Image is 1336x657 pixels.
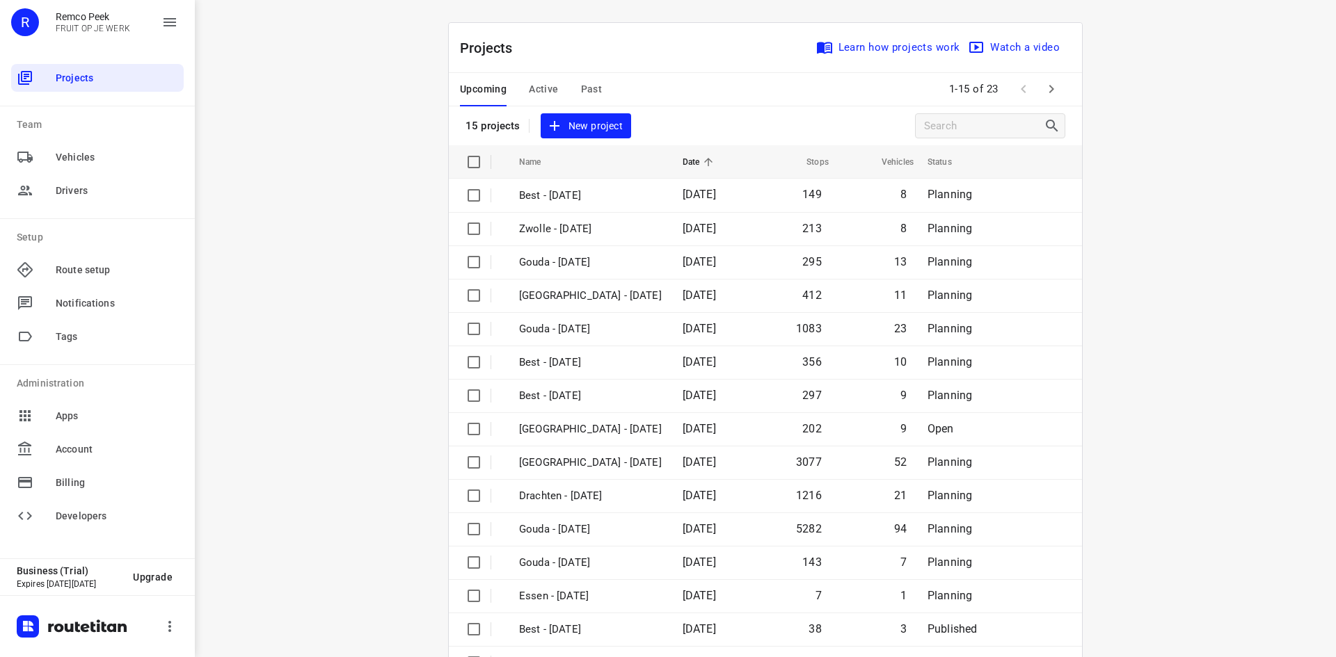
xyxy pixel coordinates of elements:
[56,24,130,33] p: FRUIT OP JE WERK
[900,222,907,235] span: 8
[900,422,907,435] span: 9
[864,154,914,170] span: Vehicles
[11,323,184,350] div: Tags
[1010,75,1037,103] span: Previous Page
[928,222,972,235] span: Planning
[796,455,822,469] span: 3077
[683,389,716,402] span: [DATE]
[894,289,907,302] span: 11
[900,188,907,201] span: 8
[11,256,184,284] div: Route setup
[928,154,970,170] span: Status
[519,588,662,604] p: Essen - Friday
[802,188,822,201] span: 149
[1044,117,1065,134] div: Search
[549,117,623,135] span: New project
[56,263,178,277] span: Route setup
[683,455,716,469] span: [DATE]
[683,489,716,502] span: [DATE]
[56,442,178,457] span: Account
[56,184,178,198] span: Drivers
[928,522,972,535] span: Planning
[17,230,184,245] p: Setup
[894,355,907,368] span: 10
[56,409,178,423] span: Apps
[460,81,507,98] span: Upcoming
[802,422,822,435] span: 202
[894,489,907,502] span: 21
[56,71,178,86] span: Projects
[519,154,559,170] span: Name
[519,455,662,471] p: Zwolle - Monday
[796,522,822,535] span: 5282
[809,622,821,635] span: 38
[928,589,972,602] span: Planning
[683,289,716,302] span: [DATE]
[928,322,972,335] span: Planning
[519,288,662,304] p: Zwolle - Thursday
[928,555,972,569] span: Planning
[802,222,822,235] span: 213
[802,355,822,368] span: 356
[796,489,822,502] span: 1216
[11,435,184,463] div: Account
[683,154,718,170] span: Date
[816,589,822,602] span: 7
[894,455,907,469] span: 52
[928,622,978,635] span: Published
[924,115,1044,137] input: Search projects
[519,622,662,638] p: Best - Friday
[17,565,122,576] p: Business (Trial)
[519,521,662,537] p: Gouda - Monday
[900,389,907,402] span: 9
[11,143,184,171] div: Vehicles
[11,8,39,36] div: R
[11,469,184,496] div: Billing
[944,74,1004,104] span: 1-15 of 23
[122,565,184,590] button: Upgrade
[519,221,662,237] p: Zwolle - [DATE]
[894,255,907,268] span: 13
[928,389,972,402] span: Planning
[928,289,972,302] span: Planning
[928,355,972,368] span: Planning
[894,322,907,335] span: 23
[519,388,662,404] p: Best - Tuesday
[683,555,716,569] span: [DATE]
[928,188,972,201] span: Planning
[519,254,662,270] p: Gouda - Friday
[56,150,178,165] span: Vehicles
[802,289,822,302] span: 412
[802,389,822,402] span: 297
[519,488,662,504] p: Drachten - Monday
[928,489,972,502] span: Planning
[928,422,954,435] span: Open
[11,64,184,92] div: Projects
[519,188,662,204] p: Best - [DATE]
[56,509,178,524] span: Developers
[466,120,520,132] p: 15 projects
[894,522,907,535] span: 94
[928,255,972,268] span: Planning
[56,476,178,490] span: Billing
[17,117,184,132] p: Team
[56,11,130,22] p: Remco Peek
[56,296,178,311] span: Notifications
[796,322,822,335] span: 1083
[683,255,716,268] span: [DATE]
[541,113,631,139] button: New project
[529,81,558,98] span: Active
[928,455,972,469] span: Planning
[683,422,716,435] span: [DATE]
[683,589,716,602] span: [DATE]
[11,502,184,530] div: Developers
[460,38,524,58] p: Projects
[17,579,122,589] p: Expires [DATE][DATE]
[900,555,907,569] span: 7
[802,555,822,569] span: 143
[17,376,184,391] p: Administration
[11,177,184,204] div: Drivers
[1037,75,1065,103] span: Next Page
[11,289,184,317] div: Notifications
[56,330,178,344] span: Tags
